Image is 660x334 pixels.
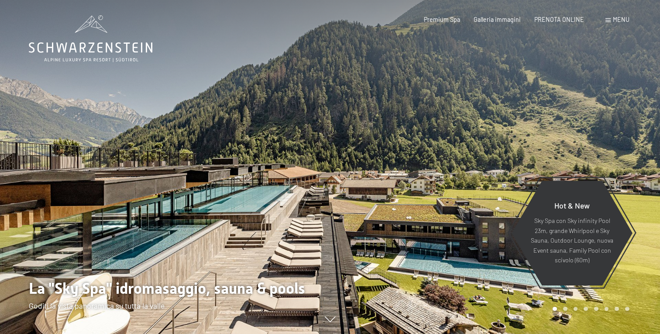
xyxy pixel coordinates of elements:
div: Carousel Page 2 [563,307,567,311]
div: Carousel Page 8 [625,307,629,311]
a: PRENOTA ONLINE [534,16,584,23]
div: Carousel Page 4 [584,307,588,311]
div: Carousel Page 3 [574,307,578,311]
div: Carousel Page 5 [594,307,598,311]
div: Carousel Pagination [550,307,629,311]
div: Carousel Page 1 (Current Slide) [553,307,557,311]
a: Premium Spa [424,16,460,23]
span: Hot & New [554,201,590,210]
a: Galleria immagini [474,16,521,23]
div: Carousel Page 7 [615,307,619,311]
span: Menu [613,16,629,23]
a: Hot & New Sky Spa con Sky infinity Pool 23m, grande Whirlpool e Sky Sauna, Outdoor Lounge, nuova ... [511,180,633,286]
p: Sky Spa con Sky infinity Pool 23m, grande Whirlpool e Sky Sauna, Outdoor Lounge, nuova Event saun... [530,216,614,265]
div: Carousel Page 6 [605,307,609,311]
